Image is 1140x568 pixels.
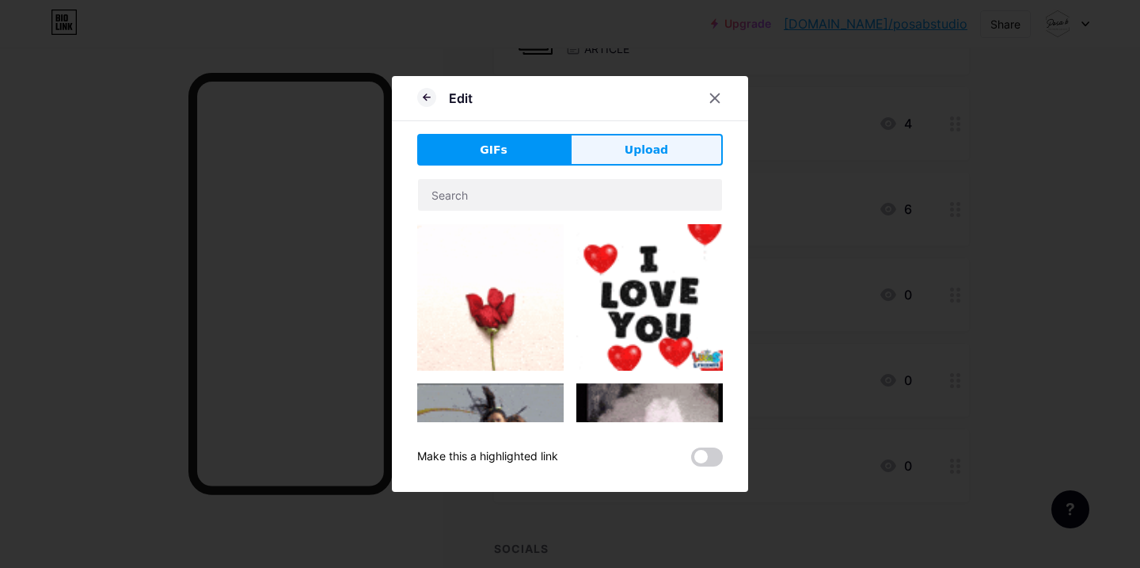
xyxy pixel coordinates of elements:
[576,224,723,371] img: Gihpy
[570,134,723,166] button: Upload
[417,448,558,467] div: Make this a highlighted link
[449,89,473,108] div: Edit
[417,134,570,166] button: GIFs
[418,179,722,211] input: Search
[576,383,723,533] img: Gihpy
[417,224,564,371] img: Gihpy
[417,383,564,530] img: Gihpy
[625,142,668,158] span: Upload
[480,142,507,158] span: GIFs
